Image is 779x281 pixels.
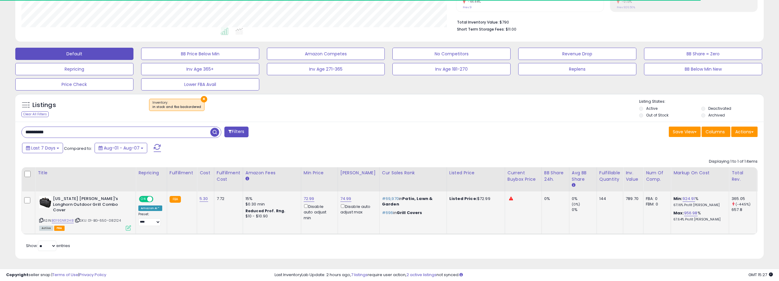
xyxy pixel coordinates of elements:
span: Columns [706,129,725,135]
div: Min Price [304,170,335,176]
button: Default [15,48,133,60]
th: The percentage added to the cost of goods (COGS) that forms the calculator for Min & Max prices. [671,167,729,191]
span: #696 [382,210,393,216]
a: 74.99 [340,196,351,202]
span: #69,970 [382,196,399,202]
span: FBA [54,226,65,231]
p: Listing States: [639,99,764,105]
p: 67.16% Profit [PERSON_NAME] [673,203,724,207]
button: Inv Age 271-365 [267,63,385,75]
span: ON [140,197,147,202]
button: Inv Age 365+ [141,63,259,75]
button: Price Check [15,78,133,91]
a: 5.30 [200,196,208,202]
div: % [673,210,724,222]
button: Amazon Competes [267,48,385,60]
div: Num of Comp. [646,170,668,183]
span: OFF [152,197,162,202]
small: FBA [170,196,181,203]
strong: Copyright [6,272,28,278]
button: Actions [731,127,758,137]
div: 0% [544,196,564,202]
div: 0% [572,207,597,213]
a: B019SNR2H8 [52,218,74,223]
img: 41FL16nBtUL._SL40_.jpg [39,196,51,208]
span: Compared to: [64,146,92,151]
div: Repricing [138,170,164,176]
h5: Listings [32,101,56,109]
div: Amazon Fees [245,170,298,176]
button: Revenue Drop [518,48,636,60]
div: FBM: 0 [646,202,666,207]
div: Cur Sales Rank [382,170,444,176]
div: Fulfillment Cost [217,170,240,183]
small: Prev: 926.50% [617,6,635,9]
span: | SKU: 01-BG-650-082124 [75,218,121,223]
button: Lower FBA Avail [141,78,259,91]
button: Repricing [15,63,133,75]
span: Inventory : [152,100,201,109]
span: Show: entries [26,243,70,249]
a: 7 listings [351,272,368,278]
div: in stock and fba backordered [152,105,201,109]
div: Inv. value [626,170,641,183]
div: ASIN: [39,196,131,230]
div: Cost [200,170,212,176]
b: Reduced Prof. Rng. [245,208,286,213]
label: Out of Stock [646,113,669,118]
button: Aug-01 - Aug-07 [95,143,147,153]
div: 144 [599,196,618,202]
button: Inv Age 181-270 [392,63,511,75]
div: Markup on Cost [673,170,726,176]
div: 15% [245,196,296,202]
a: Privacy Policy [79,272,106,278]
button: Columns [702,127,730,137]
div: Avg BB Share [572,170,594,183]
small: Avg BB Share. [572,183,575,188]
a: 956.98 [684,210,698,216]
button: BB Below Min New [644,63,762,75]
div: FBA: 0 [646,196,666,202]
span: Grill Covers [397,210,422,216]
div: 789.70 [626,196,639,202]
a: Terms of Use [52,272,78,278]
div: 365.05 [732,196,756,202]
button: Filters [224,127,248,137]
span: Aug-01 - Aug-07 [104,145,140,151]
div: Clear All Filters [21,111,49,117]
div: $72.99 [449,196,500,202]
span: All listings currently available for purchase on Amazon [39,226,53,231]
b: Max: [673,210,684,216]
div: $10 - $10.90 [245,214,296,219]
a: 924.91 [683,196,695,202]
label: Archived [708,113,725,118]
button: Save View [669,127,701,137]
b: Min: [673,196,683,202]
div: Disable auto adjust max [340,203,375,215]
span: 2025-08-15 15:27 GMT [748,272,773,278]
div: Listed Price [449,170,502,176]
div: Last InventoryLab Update: 2 hours ago, require user action, not synced. [275,272,773,278]
b: Total Inventory Value: [457,20,499,25]
button: BB Share = Zero [644,48,762,60]
div: % [673,196,724,207]
span: Patio, Lawn & Garden [382,196,433,207]
p: in [382,210,442,216]
div: Preset: [138,212,162,226]
span: Last 7 Days [31,145,55,151]
div: Displaying 1 to 1 of 1 items [709,159,758,165]
b: Listed Price: [449,196,477,202]
div: 7.72 [217,196,238,202]
label: Deactivated [708,106,731,111]
p: 67.64% Profit [PERSON_NAME] [673,217,724,222]
small: Prev: 9 [463,6,472,9]
div: Current Buybox Price [507,170,539,183]
div: Fulfillment [170,170,194,176]
a: 2 active listings [406,272,436,278]
div: Amazon AI * [138,205,162,211]
button: BB Price Below Min [141,48,259,60]
button: Last 7 Days [22,143,63,153]
a: 72.99 [304,196,314,202]
div: $0.30 min [245,202,296,207]
small: Amazon Fees. [245,176,249,182]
